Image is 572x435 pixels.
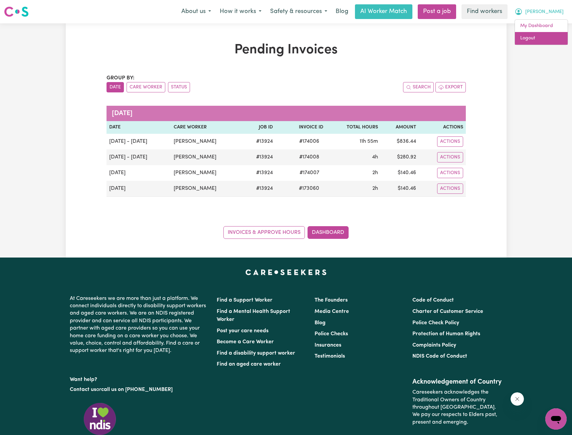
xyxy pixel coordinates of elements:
button: sort invoices by care worker [127,82,165,92]
p: or [70,383,209,396]
button: Export [435,82,466,92]
a: Testimonials [315,354,345,359]
td: [DATE] [107,181,171,197]
td: # 13924 [243,149,275,165]
img: Careseekers logo [4,6,29,18]
th: Job ID [243,121,275,134]
button: Actions [437,183,463,194]
a: Become a Care Worker [217,339,274,345]
a: Contact us [70,387,96,392]
a: Careseekers home page [245,270,327,275]
button: My Account [510,5,568,19]
span: 11 hours 55 minutes [360,139,378,144]
a: Careseekers logo [4,4,29,19]
span: # 174007 [296,169,323,177]
a: NDIS Code of Conduct [412,354,467,359]
iframe: Button to launch messaging window [545,408,567,430]
td: [PERSON_NAME] [171,149,243,165]
button: Actions [437,168,463,178]
td: [DATE] - [DATE] [107,134,171,149]
button: sort invoices by date [107,82,124,92]
a: Find a Mental Health Support Worker [217,309,290,322]
th: Actions [419,121,465,134]
a: Media Centre [315,309,349,314]
td: $ 140.46 [381,181,419,197]
a: Protection of Human Rights [412,331,480,337]
td: # 13924 [243,165,275,181]
a: The Founders [315,298,348,303]
a: Find a disability support worker [217,351,295,356]
td: $ 280.92 [381,149,419,165]
iframe: Close message [511,392,524,406]
td: [PERSON_NAME] [171,181,243,197]
caption: [DATE] [107,106,466,121]
td: # 13924 [243,134,275,149]
a: Code of Conduct [412,298,454,303]
th: Total Hours [326,121,381,134]
a: Police Check Policy [412,320,459,326]
span: 2 hours [372,170,378,175]
a: Invoices & Approve Hours [223,226,305,239]
th: Invoice ID [275,121,326,134]
td: [DATE] - [DATE] [107,149,171,165]
td: [PERSON_NAME] [171,165,243,181]
button: sort invoices by paid status [168,82,190,92]
span: # 174008 [295,153,323,161]
h2: Acknowledgement of Country [412,378,502,386]
a: Find an aged care worker [217,362,281,367]
a: Post a job [418,4,456,19]
span: # 173060 [295,184,323,192]
a: AI Worker Match [355,4,412,19]
a: Insurances [315,343,341,348]
button: How it works [215,5,266,19]
p: Want help? [70,373,209,383]
button: About us [177,5,215,19]
span: 4 hours [372,154,378,160]
a: Dashboard [308,226,349,239]
td: # 13924 [243,181,275,197]
td: [DATE] [107,165,171,181]
button: Actions [437,136,463,147]
span: [PERSON_NAME] [525,8,564,16]
td: $ 140.46 [381,165,419,181]
a: call us on [PHONE_NUMBER] [101,387,173,392]
td: [PERSON_NAME] [171,134,243,149]
a: Blog [315,320,326,326]
a: Police Checks [315,331,348,337]
h1: Pending Invoices [107,42,466,58]
a: My Dashboard [515,20,568,32]
span: 2 hours [372,186,378,191]
td: $ 836.44 [381,134,419,149]
button: Search [403,82,434,92]
th: Date [107,121,171,134]
th: Amount [381,121,419,134]
div: My Account [515,19,568,45]
a: Find a Support Worker [217,298,272,303]
span: # 174006 [295,137,323,145]
button: Actions [437,152,463,162]
a: Charter of Customer Service [412,309,483,314]
th: Care Worker [171,121,243,134]
a: Logout [515,32,568,45]
p: Careseekers acknowledges the Traditional Owners of Country throughout [GEOGRAPHIC_DATA]. We pay o... [412,386,502,429]
p: At Careseekers we are more than just a platform. We connect individuals directly to disability su... [70,292,209,357]
a: Complaints Policy [412,343,456,348]
a: Blog [332,4,352,19]
span: Need any help? [4,5,40,10]
span: Group by: [107,75,135,81]
a: Post your care needs [217,328,268,334]
a: Find workers [461,4,508,19]
button: Safety & resources [266,5,332,19]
